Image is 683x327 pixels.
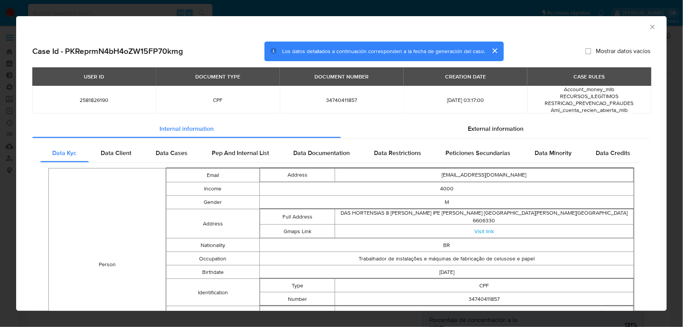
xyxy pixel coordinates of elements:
td: Type [260,306,335,320]
span: Data Client [101,148,132,157]
td: Birthdate [166,265,259,279]
td: Nationality [166,239,259,252]
span: 34740411857 [289,97,394,103]
span: Data Cases [156,148,188,157]
span: Internal information [160,124,214,133]
div: CREATION DATE [440,70,490,83]
span: Data Minority [535,148,572,157]
span: Pep And Internal List [212,148,269,157]
td: Occupation [166,252,259,265]
td: Trabalhador de instalações e máquinas de fabricação de celusose e papel [260,252,634,265]
td: Income [166,182,259,196]
td: CPF [335,279,633,292]
span: Aml_cuenta_recien_abierta_mlb [551,106,628,114]
input: Mostrar datos vacíos [585,48,592,54]
td: Address [260,169,335,182]
span: Data Restrictions [374,148,422,157]
td: Email [166,169,259,182]
button: cerrar [485,42,504,60]
td: Gmaps Link [260,225,335,238]
td: [EMAIL_ADDRESS][DOMAIN_NAME] [335,169,633,182]
td: Gender [166,196,259,209]
span: 2581826190 [42,97,147,103]
td: Full Address [260,209,335,225]
div: CASE RULES [569,70,610,83]
td: 34740411857 [335,292,633,306]
a: Visit link [474,227,494,235]
td: [DATE] [260,265,634,279]
td: M [260,196,634,209]
span: Data Credits [596,148,631,157]
div: USER ID [80,70,109,83]
td: 4000 [260,182,634,196]
span: Mostrar datos vacíos [596,47,651,55]
span: Data Kyc [53,148,77,157]
span: RECURSOS_ILEGÍTIMOS [560,92,619,100]
div: closure-recommendation-modal [16,16,667,311]
td: Identification [166,279,259,306]
div: DOCUMENT NUMBER [310,70,374,83]
span: Account_money_mlb [564,85,615,93]
span: RESTRICAO_PREVENCAO_FRAUDES [545,99,634,107]
span: Peticiones Secundarias [446,148,511,157]
td: rg [335,306,633,320]
span: Los datos detallados a continuación corresponden a la fecha de generación del caso. [282,47,485,55]
span: External information [468,124,523,133]
div: Detailed info [32,120,651,138]
span: [DATE] 03:17:00 [413,97,518,103]
td: DAS HORTENSIAS 8 [PERSON_NAME] IPE [PERSON_NAME] [GEOGRAPHIC_DATA][PERSON_NAME][GEOGRAPHIC_DATA] ... [335,209,633,225]
td: BR [260,239,634,252]
button: Cerrar ventana [649,23,656,30]
span: Data Documentation [294,148,350,157]
h2: Case Id - PKReprmN4bH4oZW15FP70kmg [32,46,183,56]
td: Address [166,209,259,239]
td: Number [260,292,335,306]
td: Type [260,279,335,292]
span: CPF [165,97,271,103]
div: Detailed internal info [40,144,643,162]
div: DOCUMENT TYPE [191,70,245,83]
